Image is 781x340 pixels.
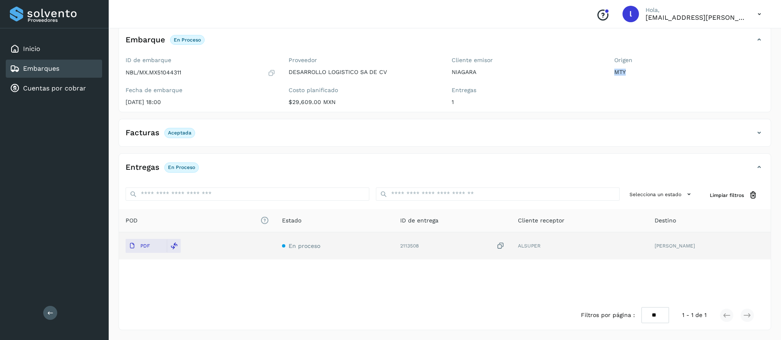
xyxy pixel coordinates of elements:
p: NBL/MX.MX51044311 [126,69,181,76]
p: Hola, [646,7,744,14]
label: Cliente emisor [452,57,601,64]
div: Inicio [6,40,102,58]
a: Embarques [23,65,59,72]
div: 2113508 [400,242,505,250]
a: Cuentas por cobrar [23,84,86,92]
p: DESARROLLO LOGISTICO SA DE CV [289,69,438,76]
p: 1 [452,99,601,106]
span: Destino [655,216,676,225]
button: Limpiar filtros [703,187,764,203]
a: Inicio [23,45,40,53]
span: Estado [282,216,301,225]
p: [DATE] 18:00 [126,99,275,106]
span: Cliente receptor [518,216,564,225]
label: Entregas [452,87,601,94]
h4: Embarque [126,35,165,45]
td: ALSUPER [511,232,648,259]
label: Origen [614,57,764,64]
label: Costo planificado [289,87,438,94]
button: PDF [126,239,167,253]
h4: Facturas [126,128,159,138]
td: [PERSON_NAME] [648,232,771,259]
div: Embarques [6,60,102,78]
span: 1 - 1 de 1 [682,311,706,319]
div: Cuentas por cobrar [6,79,102,97]
p: Aceptada [168,130,191,136]
p: PDF [140,243,150,249]
p: Proveedores [28,17,99,23]
div: Reemplazar POD [167,239,181,253]
span: ID de entrega [400,216,438,225]
p: lauraamalia.castillo@xpertal.com [646,14,744,21]
p: En proceso [168,164,195,170]
label: ID de embarque [126,57,275,64]
p: MTY [614,69,764,76]
span: Filtros por página : [581,311,635,319]
div: FacturasAceptada [119,126,771,146]
button: Selecciona un estado [626,187,697,201]
p: NIAGARA [452,69,601,76]
p: $29,609.00 MXN [289,99,438,106]
label: Fecha de embarque [126,87,275,94]
label: Proveedor [289,57,438,64]
div: EmbarqueEn proceso [119,33,771,53]
div: EntregasEn proceso [119,160,771,181]
p: En proceso [174,37,201,43]
span: Limpiar filtros [710,192,744,199]
span: POD [126,216,269,225]
span: En proceso [289,243,320,249]
h4: Entregas [126,163,159,172]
